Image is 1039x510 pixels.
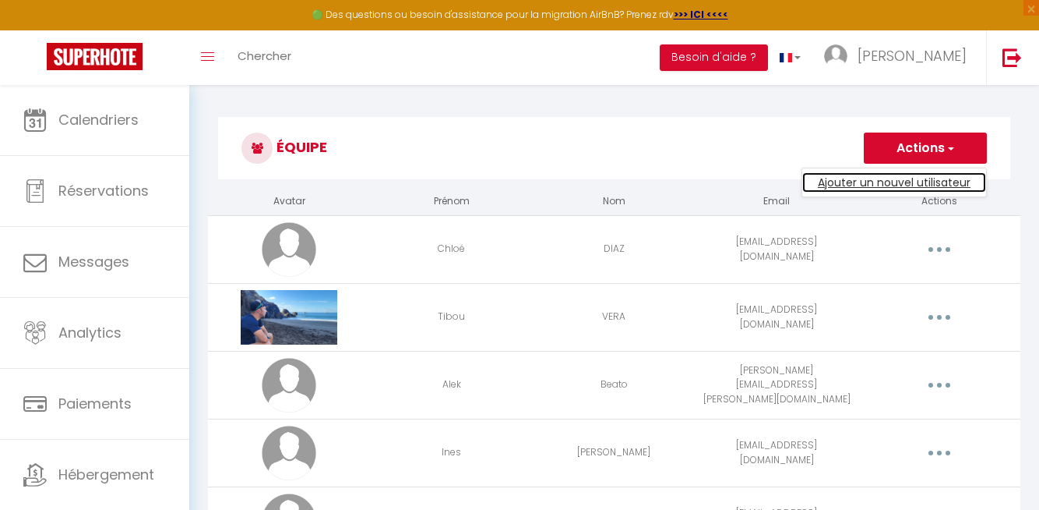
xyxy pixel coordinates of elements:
[262,426,316,480] img: avatar.png
[1002,48,1022,67] img: logout
[208,188,371,215] th: Avatar
[371,215,534,283] td: Chloé
[824,44,847,68] img: ...
[58,181,149,200] span: Réservations
[218,117,1010,179] h3: Équipe
[262,222,316,277] img: avatar.png
[696,419,858,487] td: [EMAIL_ADDRESS][DOMAIN_NAME]
[58,394,132,413] span: Paiements
[533,351,696,419] td: Beato
[864,133,987,164] button: Actions
[47,43,143,70] img: Super Booking
[858,46,967,66] span: [PERSON_NAME]
[58,252,129,271] span: Messages
[533,188,696,215] th: Nom
[58,465,154,484] span: Hébergement
[238,48,291,64] span: Chercher
[371,283,534,351] td: Tibou
[802,172,986,193] a: Ajouter un nouvel utilisateur
[858,188,1020,215] th: Actions
[696,283,858,351] td: [EMAIL_ADDRESS][DOMAIN_NAME]
[533,215,696,283] td: DIAZ
[533,419,696,487] td: [PERSON_NAME]
[660,44,768,71] button: Besoin d'aide ?
[371,419,534,487] td: Ines
[696,188,858,215] th: Email
[533,283,696,351] td: VERA
[58,110,139,129] span: Calendriers
[696,351,858,419] td: [PERSON_NAME][EMAIL_ADDRESS][PERSON_NAME][DOMAIN_NAME]
[241,290,337,345] img: 17339041531676.jpg
[371,188,534,215] th: Prénom
[58,323,122,342] span: Analytics
[226,30,303,85] a: Chercher
[696,215,858,283] td: [EMAIL_ADDRESS][DOMAIN_NAME]
[812,30,986,85] a: ... [PERSON_NAME]
[674,8,728,21] a: >>> ICI <<<<
[262,358,316,413] img: avatar.png
[371,351,534,419] td: Alek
